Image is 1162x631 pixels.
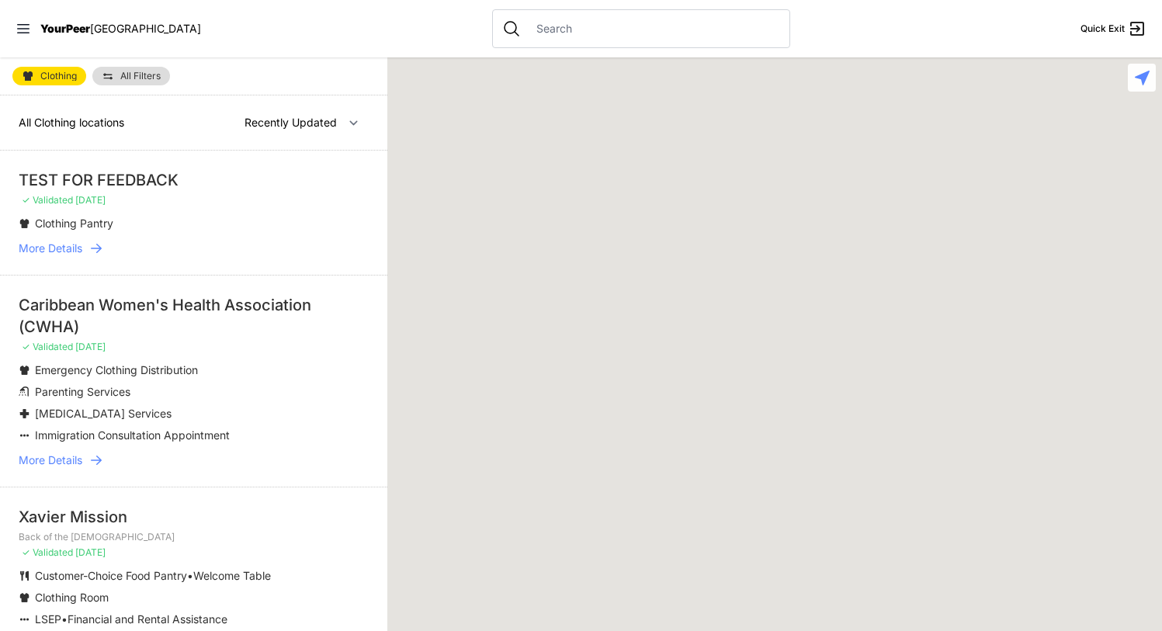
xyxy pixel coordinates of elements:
span: All Clothing locations [19,116,124,129]
span: More Details [19,241,82,256]
span: Financial and Rental Assistance [68,612,227,626]
a: More Details [19,241,369,256]
span: Welcome Table [193,569,271,582]
div: Xavier Mission [19,506,369,528]
span: Immigration Consultation Appointment [35,428,230,442]
span: LSEP [35,612,61,626]
div: TEST FOR FEEDBACK [19,169,369,191]
span: ✓ Validated [22,341,73,352]
span: ✓ Validated [22,194,73,206]
span: Customer-Choice Food Pantry [35,569,187,582]
span: Clothing [40,71,77,81]
span: All Filters [120,71,161,81]
span: [DATE] [75,194,106,206]
span: Quick Exit [1080,23,1125,35]
span: ✓ Validated [22,546,73,558]
span: [DATE] [75,546,106,558]
span: • [187,569,193,582]
a: Quick Exit [1080,19,1146,38]
input: Search [527,21,780,36]
span: Clothing Room [35,591,109,604]
span: [GEOGRAPHIC_DATA] [90,22,201,35]
span: Parenting Services [35,385,130,398]
p: Back of the [DEMOGRAPHIC_DATA] [19,531,369,543]
span: [DATE] [75,341,106,352]
span: More Details [19,452,82,468]
a: YourPeer[GEOGRAPHIC_DATA] [40,24,201,33]
span: YourPeer [40,22,90,35]
span: [MEDICAL_DATA] Services [35,407,172,420]
a: More Details [19,452,369,468]
span: Emergency Clothing Distribution [35,363,198,376]
span: Clothing Pantry [35,217,113,230]
a: Clothing [12,67,86,85]
div: Caribbean Women's Health Association (CWHA) [19,294,369,338]
span: • [61,612,68,626]
a: All Filters [92,67,170,85]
